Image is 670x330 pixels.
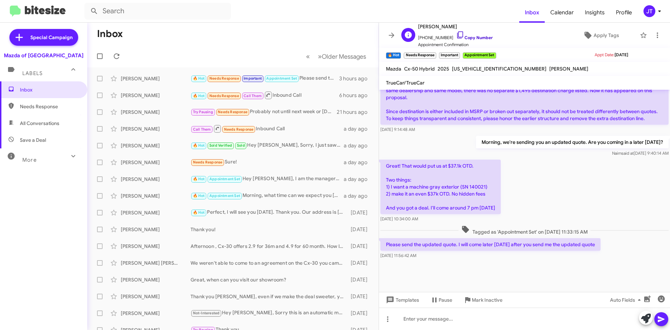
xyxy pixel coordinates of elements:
span: « [306,52,310,61]
p: Please send the updated quote. I will come later [DATE] after you send me the updated quote [380,238,601,251]
nav: Page navigation example [302,49,370,64]
a: Copy Number [456,35,493,40]
span: [PERSON_NAME] [549,66,588,72]
span: Save a Deal [20,137,46,144]
div: [DATE] [347,209,373,216]
small: Important [439,52,460,59]
span: Cx-50 Hybrid [404,66,435,72]
span: Call Them [244,94,262,98]
div: Inbound Call [191,124,344,133]
span: Try Pausing [193,110,213,114]
div: [PERSON_NAME] [121,293,191,300]
span: [DATE] [615,52,628,57]
span: Needs Response [209,94,239,98]
span: 🔥 Hot [193,143,205,148]
span: said at [621,151,634,156]
a: Inbox [519,2,545,23]
span: Not-Interested [193,311,220,315]
div: [PERSON_NAME] [121,92,191,99]
input: Search [84,3,231,20]
div: 6 hours ago [339,92,373,99]
div: [DATE] [347,293,373,300]
span: Sold Verified [209,143,232,148]
div: JT [643,5,655,17]
div: Hey [PERSON_NAME], Sorry this is an automatic message. The car has been sold. Are you looking for... [191,309,347,317]
span: [DATE] 11:56:42 AM [380,253,416,258]
div: 21 hours ago [337,109,373,116]
div: [PERSON_NAME] [121,159,191,166]
div: [PERSON_NAME] [121,109,191,116]
button: Previous [302,49,314,64]
span: Inbox [20,86,79,93]
small: Needs Response [404,52,436,59]
span: Appointment Set [209,177,240,181]
div: Mazda of [GEOGRAPHIC_DATA] [4,52,83,59]
span: Mazda [386,66,401,72]
div: a day ago [344,125,373,132]
div: [DATE] [347,276,373,283]
div: Hey [PERSON_NAME], Sorry, I just saw your text. Thank you for purchasing a vehicle with us [DATE]. [191,141,344,149]
button: Pause [425,294,458,306]
span: [PHONE_NUMBER] [418,31,493,41]
a: Calendar [545,2,579,23]
div: [PERSON_NAME] [121,176,191,183]
p: Hey Naim. I reviewed your updated proposal, and I’m concerned about an inconsistency. On your ear... [380,77,669,125]
div: Morning, what time can we expect you [DATE]? [191,192,344,200]
button: JT [638,5,662,17]
span: Mark Inactive [472,294,502,306]
span: 🔥 Hot [193,94,205,98]
span: 🔥 Hot [193,193,205,198]
span: Naim [DATE] 9:40:14 AM [612,151,669,156]
span: [DATE] 9:14:48 AM [380,127,415,132]
span: Important [244,76,262,81]
span: 2025 [438,66,449,72]
span: Profile [610,2,638,23]
div: [PERSON_NAME] [121,209,191,216]
span: Templates [385,294,419,306]
div: [PERSON_NAME] [121,75,191,82]
div: [PERSON_NAME] [121,310,191,317]
span: Needs Response [218,110,247,114]
span: Auto Fields [610,294,643,306]
div: Thank you [PERSON_NAME], even if we make the deal sweeter, you would pass? [191,293,347,300]
div: Inbound Call [191,91,339,100]
a: Special Campaign [9,29,78,46]
div: [PERSON_NAME] [PERSON_NAME] [121,259,191,266]
span: » [318,52,322,61]
div: Hey [PERSON_NAME], I am the manager, [PERSON_NAME] is your salesperson. Thank you we will see you... [191,175,344,183]
span: Special Campaign [30,34,73,41]
span: All Conversations [20,120,59,127]
a: Insights [579,2,610,23]
div: [PERSON_NAME] [121,125,191,132]
div: Probably not until next week or [DATE] [191,108,337,116]
div: [PERSON_NAME] [121,226,191,233]
span: Apply Tags [594,29,619,42]
button: Auto Fields [604,294,649,306]
span: Tagged as 'Appointment Set' on [DATE] 11:33:15 AM [459,225,590,235]
span: [DATE] 10:34:00 AM [380,216,418,221]
div: Afternoon , Cx-30 offers 2.9 for 36m and 4.9 for 60 month. How long were you planning to finance? [191,243,347,250]
span: 🔥 Hot [193,76,205,81]
button: Mark Inactive [458,294,508,306]
span: Needs Response [20,103,79,110]
div: [DATE] [347,243,373,250]
div: [PERSON_NAME] [121,142,191,149]
span: TrueCar/TrueCar [386,80,425,86]
div: [PERSON_NAME] [121,276,191,283]
div: Please send the updated quote. I will come later [DATE] after you send me the updated quote [191,74,339,82]
span: 🔥 Hot [193,177,205,181]
div: [PERSON_NAME] [121,243,191,250]
button: Next [314,49,370,64]
div: [DATE] [347,226,373,233]
span: Needs Response [193,160,223,164]
span: Call Them [193,127,211,132]
button: Templates [379,294,425,306]
div: We weren't able to come to an agreement on the Cx-30 you came to see? [191,259,347,266]
span: 🔥 Hot [193,210,205,215]
span: Appointment Set [209,193,240,198]
span: Labels [22,70,43,76]
small: 🔥 Hot [386,52,401,59]
div: 3 hours ago [339,75,373,82]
